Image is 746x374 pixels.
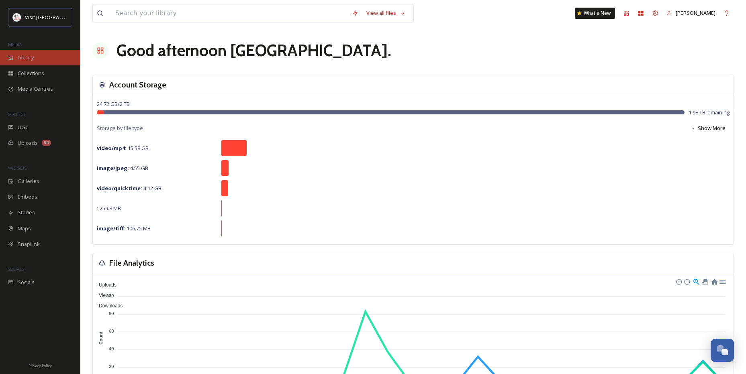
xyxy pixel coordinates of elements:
a: [PERSON_NAME] [662,5,719,21]
tspan: 60 [109,329,114,333]
text: Count [98,332,103,345]
a: Privacy Policy [29,360,52,370]
img: download%20(3).png [13,13,21,21]
span: Uploads [18,139,38,147]
strong: image/jpeg : [97,165,129,172]
span: Uploads [93,282,116,288]
strong: video/mp4 : [97,144,127,152]
span: Visit [GEOGRAPHIC_DATA] [25,13,87,21]
span: Collections [18,69,44,77]
div: Selection Zoom [693,278,699,285]
div: Reset Zoom [711,278,717,285]
span: UGC [18,124,29,131]
span: Views [93,293,112,298]
div: 94 [42,140,51,146]
h3: File Analytics [109,257,154,269]
a: What's New [575,8,615,19]
span: Downloads [93,303,123,309]
span: 1.98 TB remaining [689,109,730,116]
span: 259.8 MB [97,205,121,212]
a: View all files [362,5,409,21]
span: 24.72 GB / 2 TB [97,100,130,108]
span: Maps [18,225,31,232]
div: Zoom In [676,278,681,284]
tspan: 80 [109,311,114,316]
span: SOCIALS [8,266,24,272]
span: COLLECT [8,111,25,117]
span: Socials [18,278,35,286]
span: SnapLink [18,240,40,248]
div: Panning [702,279,707,284]
span: Embeds [18,193,37,201]
div: Menu [719,278,726,285]
strong: image/tiff : [97,225,125,232]
button: Open Chat [711,339,734,362]
h3: Account Storage [109,79,166,91]
tspan: 40 [109,346,114,351]
span: Stories [18,209,35,216]
span: Library [18,54,34,61]
span: [PERSON_NAME] [676,9,715,16]
span: 106.75 MB [97,225,151,232]
span: Galleries [18,177,39,185]
span: Privacy Policy [29,363,52,368]
h1: Good afternoon [GEOGRAPHIC_DATA] . [116,39,391,63]
strong: : [97,205,98,212]
span: 4.12 GB [97,185,161,192]
span: WIDGETS [8,165,27,171]
strong: video/quicktime : [97,185,142,192]
tspan: 20 [109,364,114,369]
tspan: 100 [106,293,114,298]
span: Media Centres [18,85,53,93]
div: Zoom Out [684,278,689,284]
span: 15.58 GB [97,144,149,152]
span: MEDIA [8,41,22,47]
span: Storage by file type [97,124,143,132]
span: 4.55 GB [97,165,148,172]
input: Search your library [111,4,348,22]
button: Show More [687,120,730,136]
